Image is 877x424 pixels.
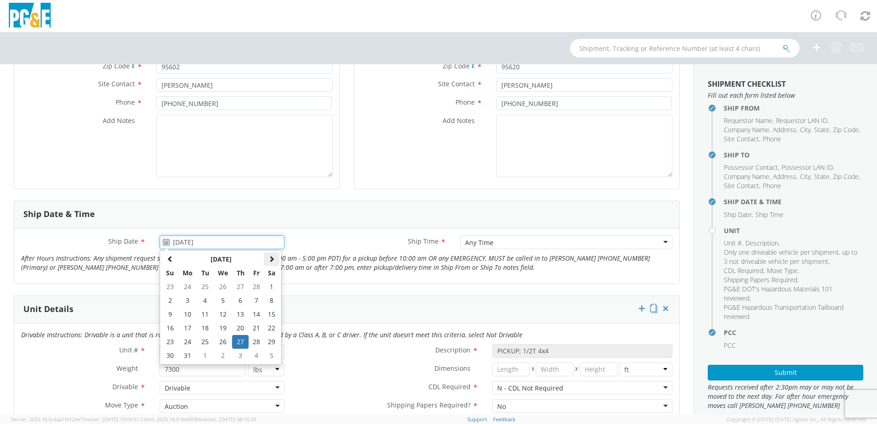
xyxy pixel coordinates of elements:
[232,294,248,307] td: 6
[232,349,248,363] td: 3
[767,266,799,275] li: ,
[232,280,248,294] td: 27
[178,335,197,349] td: 24
[232,321,248,335] td: 20
[724,163,779,172] li: ,
[249,307,264,321] td: 14
[776,116,829,125] li: ,
[724,239,742,247] span: Unit #
[119,346,138,354] span: Unit #
[782,163,833,172] span: Possessor LAN ID
[724,163,778,172] span: Possessor Contact
[580,363,617,376] input: Height
[264,335,279,349] td: 29
[814,172,829,181] span: State
[178,307,197,321] td: 10
[724,116,772,125] span: Requestor Name
[763,134,781,143] span: Phone
[467,416,487,423] a: Support
[232,266,248,280] th: Th
[814,125,829,134] span: State
[800,172,810,181] span: City
[708,79,786,89] strong: Shipment Checklist
[724,285,833,302] span: PG&E DOT's Hazardous Materials 101 reviewed
[530,363,536,376] span: X
[197,349,213,363] td: 1
[264,349,279,363] td: 5
[443,116,475,125] span: Add Notes
[264,294,279,307] td: 8
[178,349,197,363] td: 31
[724,210,752,219] span: Ship Date
[724,341,736,350] span: PCC
[213,335,233,349] td: 26
[249,294,264,307] td: 7
[264,307,279,321] td: 15
[162,321,178,335] td: 16
[178,294,197,307] td: 3
[800,125,812,134] li: ,
[767,266,798,275] span: Move Type
[103,116,135,125] span: Add Notes
[167,256,173,262] span: Previous Month
[21,254,650,272] i: After Hours Instructions: Any shipment request submitted after normal business hours (7:00 am - 5...
[213,307,233,321] td: 12
[724,134,760,144] li: ,
[814,172,831,181] li: ,
[232,335,248,349] td: 27
[264,266,279,280] th: Sa
[782,163,834,172] li: ,
[197,321,213,335] td: 18
[213,321,233,335] td: 19
[724,266,765,275] li: ,
[213,266,233,280] th: We
[213,349,233,363] td: 2
[165,402,188,411] div: Auction
[249,280,264,294] td: 28
[103,61,130,70] span: Zip Code
[178,321,197,335] td: 17
[465,238,494,247] div: Any Time
[708,91,863,100] span: Fill out each form listed below
[724,227,863,234] h4: Unit
[773,125,798,134] li: ,
[21,330,522,339] i: Drivable Instructions: Drivable is a unit that is roadworthy and can be driven over the road by a...
[724,181,759,190] span: Site Contact
[7,3,53,30] img: pge-logo-06675f144f4cfa6a6814.png
[438,79,475,88] span: Site Contact
[162,266,178,280] th: Su
[724,134,759,143] span: Site Contact
[724,266,763,275] span: CDL Required
[178,280,197,294] td: 24
[493,416,516,423] a: Feedback
[833,172,859,181] span: Zip Code
[570,39,799,57] input: Shipment, Tracking or Reference Number (at least 4 chars)
[745,239,780,248] li: ,
[497,384,563,393] div: N - CDL Not Required
[23,210,95,219] h3: Ship Date & Time
[724,151,863,158] h4: Ship To
[833,172,860,181] li: ,
[800,125,810,134] span: City
[162,294,178,307] td: 2
[249,335,264,349] td: 28
[800,172,812,181] li: ,
[833,125,859,134] span: Zip Code
[745,239,778,247] span: Description
[162,335,178,349] td: 23
[268,256,275,262] span: Next Month
[200,416,256,423] span: master, [DATE] 08:10:29
[117,364,138,373] span: Weight
[763,181,781,190] span: Phone
[724,172,769,181] span: Company Name
[249,266,264,280] th: Fr
[455,98,475,106] span: Phone
[708,383,863,410] span: Requests received after 2:30pm may or may not be moved to the next day. For after hour emergency ...
[724,172,771,181] li: ,
[197,280,213,294] td: 25
[178,252,264,266] th: Select Month
[773,172,796,181] span: Address
[497,402,506,411] div: No
[724,275,799,285] li: ,
[443,61,470,70] span: Zip Code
